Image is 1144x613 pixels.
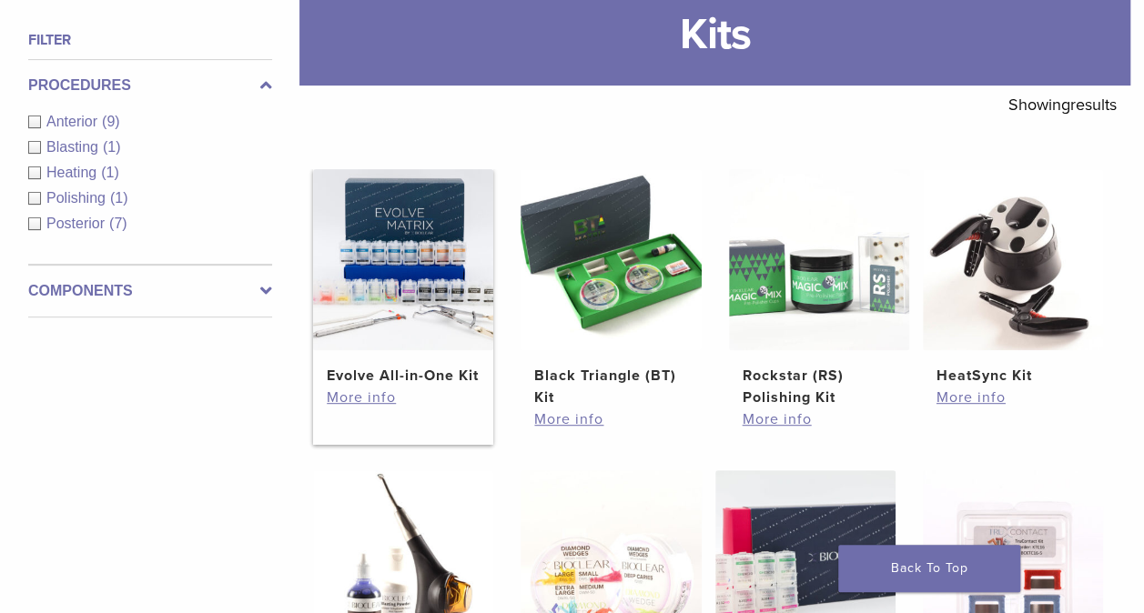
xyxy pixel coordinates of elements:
[534,365,687,408] h2: Black Triangle (BT) Kit
[103,139,121,155] span: (1)
[327,387,480,408] a: More info
[110,190,128,206] span: (1)
[109,216,127,231] span: (7)
[46,165,101,180] span: Heating
[534,408,687,430] a: More info
[46,190,110,206] span: Polishing
[742,365,895,408] h2: Rockstar (RS) Polishing Kit
[923,169,1103,386] a: HeatSync KitHeatSync Kit
[729,169,909,407] a: Rockstar (RS) Polishing KitRockstar (RS) Polishing Kit
[1008,85,1117,124] p: Showing results
[46,139,103,155] span: Blasting
[923,169,1103,349] img: HeatSync Kit
[102,114,120,129] span: (9)
[28,29,272,51] h4: Filter
[101,165,119,180] span: (1)
[46,114,102,129] span: Anterior
[936,365,1089,387] h2: HeatSync Kit
[28,280,272,302] label: Components
[313,169,493,386] a: Evolve All-in-One KitEvolve All-in-One Kit
[742,408,895,430] a: More info
[313,169,493,349] img: Evolve All-in-One Kit
[46,216,109,231] span: Posterior
[729,169,909,349] img: Rockstar (RS) Polishing Kit
[521,169,701,349] img: Black Triangle (BT) Kit
[327,365,480,387] h2: Evolve All-in-One Kit
[28,75,272,96] label: Procedures
[936,387,1089,408] a: More info
[521,169,701,407] a: Black Triangle (BT) KitBlack Triangle (BT) Kit
[838,545,1020,592] a: Back To Top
